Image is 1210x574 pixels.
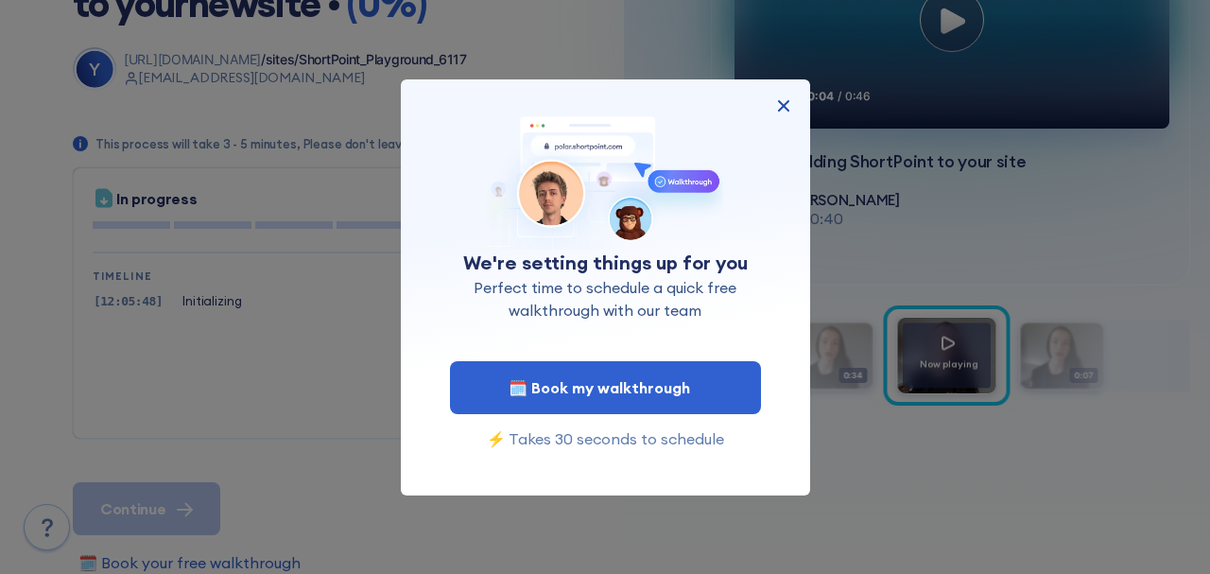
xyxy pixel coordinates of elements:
[487,427,724,450] p: ⚡️ Takes 30 seconds to schedule
[474,276,736,322] p: Perfect time to schedule a quick free walkthrough with our team
[463,250,748,276] p: We're setting things up for you
[487,109,723,250] img: tommy, kevin walkthrough
[509,376,690,399] span: 🗓️ Book my walkthrough
[772,95,795,117] img: Close.b2b45e876bde429b3fd63c90a25b1986.svg
[450,361,761,414] button: 🗓️ Book my walkthrough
